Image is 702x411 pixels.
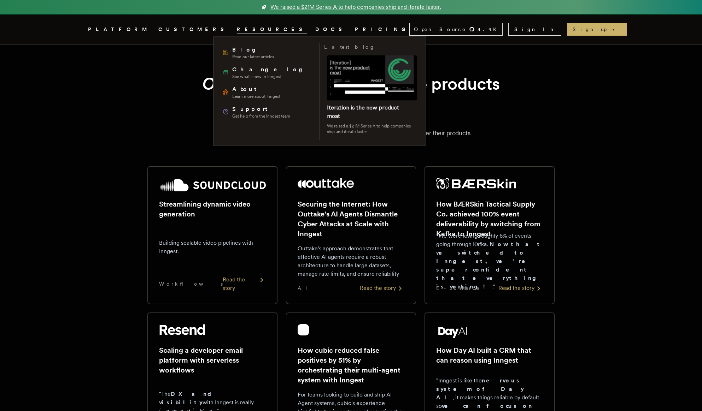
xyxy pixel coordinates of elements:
[202,73,231,94] em: Our
[220,82,315,102] a: AboutLearn more about Inngest
[159,178,266,192] img: SoundCloud
[223,275,266,292] div: Read the story
[88,25,150,34] button: PLATFORM
[355,25,409,34] a: PRICING
[232,74,308,79] span: See what's new in Inngest
[159,345,266,375] h2: Scaling a developer email platform with serverless workflows
[436,377,524,401] strong: nervous system of Day AI
[609,26,621,33] span: →
[436,232,543,291] p: "We were losing roughly 6% of events going through Kafka. ."
[164,73,538,117] h1: customers deliver reliable products for customers
[315,25,346,34] a: DOCS
[159,199,266,219] h2: Streamlining dynamic video generation
[436,199,543,239] h2: How BÆRSkin Tactical Supply Co. achieved 100% event deliverability by switching from Kafka to Inn...
[436,178,516,189] img: BÆRSkin Tactical Supply Co.
[220,62,315,82] a: ChangelogSee what's new in Inngest
[232,94,280,99] span: Learn more about Inngest
[324,43,375,51] h3: Latest blog
[237,25,307,34] button: RESOURCES
[298,199,404,239] h2: Securing the Internet: How Outtake's AI Agents Dismantle Cyber Attacks at Scale with Inngest
[232,113,290,119] span: Get help from the Inngest team
[232,54,274,60] span: Read our latest articles
[232,105,290,113] span: Support
[158,25,228,34] a: CUSTOMERS
[498,284,543,292] div: Read the story
[436,285,480,292] span: E-commerce
[298,244,404,278] p: Outtake's approach demonstrates that effective AI agents require a robust architecture to handle ...
[270,3,441,11] span: We raised a $21M Series A to help companies ship and iterate faster.
[159,239,266,256] p: Building scalable video pipelines with Inngest.
[232,46,274,54] span: Blog
[159,324,205,335] img: Resend
[232,65,308,74] span: Changelog
[96,128,606,138] p: From startups to public companies, our customers chose Inngest to power their products.
[508,23,561,36] a: Sign In
[567,23,627,36] a: Sign up
[478,26,501,33] span: 4.9 K
[298,285,313,292] span: AI
[68,14,634,44] nav: Global
[286,166,416,304] a: Outtake logoSecuring the Internet: How Outtake's AI Agents Dismantle Cyber Attacks at Scale with ...
[436,345,543,365] h2: How Day AI built a CRM that can reason using Inngest
[232,85,280,94] span: About
[159,280,223,287] span: Workflows
[298,324,309,335] img: cubic
[147,166,277,304] a: SoundCloud logoStreamlining dynamic video generationBuilding scalable video pipelines with Innges...
[220,102,315,122] a: SupportGet help from the Inngest team
[425,166,555,304] a: BÆRSkin Tactical Supply Co. logoHow BÆRSkin Tactical Supply Co. achieved 100% event deliverabilit...
[327,104,399,119] a: Iteration is the new product moat
[436,324,469,338] img: Day AI
[360,284,404,292] div: Read the story
[220,43,315,62] a: BlogRead our latest articles
[298,178,354,188] img: Outtake
[414,26,466,33] span: Open Source
[298,345,404,385] h2: How cubic reduced false positives by 51% by orchestrating their multi-agent system with Inngest
[159,391,217,406] strong: DX and visibility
